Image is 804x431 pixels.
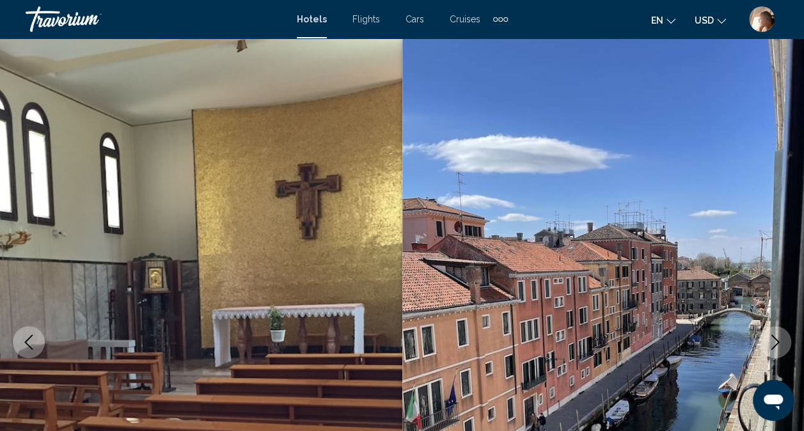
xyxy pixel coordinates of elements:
button: Next image [759,326,791,358]
a: Cars [406,14,424,24]
a: Flights [352,14,380,24]
button: Previous image [13,326,45,358]
button: User Menu [745,6,778,33]
button: Change currency [695,11,726,29]
a: Travorium [26,6,284,32]
button: Extra navigation items [493,9,508,29]
iframe: Button to launch messaging window [753,380,794,421]
span: en [651,15,663,26]
img: Z [749,6,775,32]
span: USD [695,15,714,26]
a: Hotels [297,14,327,24]
button: Change language [651,11,675,29]
a: Cruises [450,14,480,24]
